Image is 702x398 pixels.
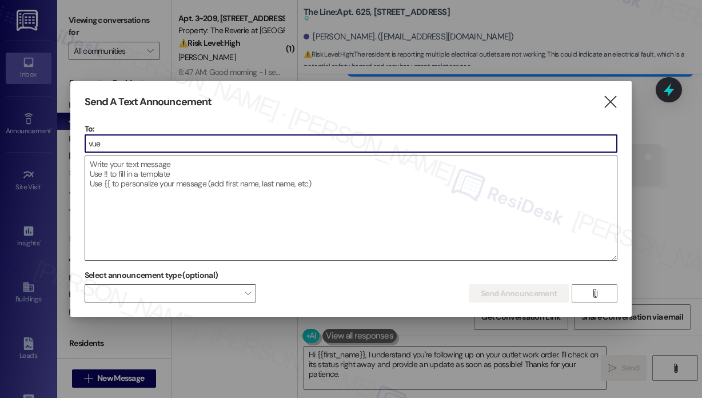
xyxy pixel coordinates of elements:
[469,284,569,303] button: Send Announcement
[85,95,212,109] h3: Send A Text Announcement
[591,289,599,298] i: 
[603,96,618,108] i: 
[481,288,557,300] span: Send Announcement
[85,135,617,152] input: Type to select the units, buildings, or communities you want to message. (e.g. 'Unit 1A', 'Buildi...
[85,266,218,284] label: Select announcement type (optional)
[85,123,617,134] p: To:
